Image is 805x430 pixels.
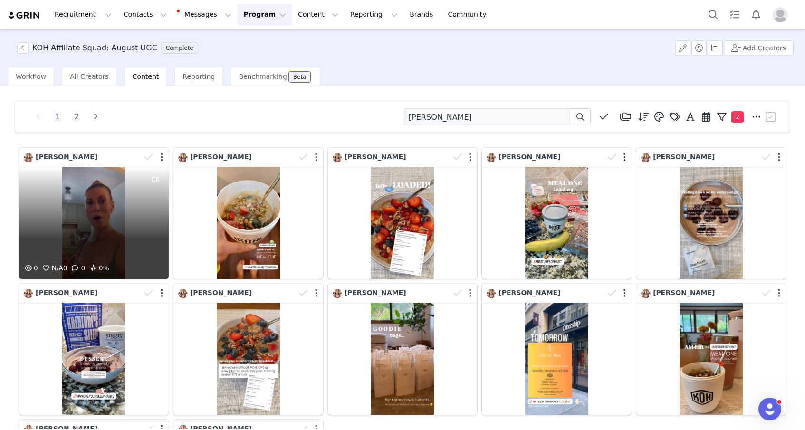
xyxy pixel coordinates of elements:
li: 2 [69,110,84,124]
span: [PERSON_NAME] [36,289,97,296]
span: [PERSON_NAME] [498,289,560,296]
button: Search [703,4,724,25]
button: Add Creators [724,40,794,56]
span: Benchmarking [239,73,287,80]
img: ecfa5ce8-f916-433c-9b4b-9517161eb244.jpg [641,289,651,298]
button: Contacts [118,4,172,25]
button: Reporting [345,4,403,25]
img: ecfa5ce8-f916-433c-9b4b-9517161eb244.jpg [333,289,342,298]
span: [object Object] [17,42,202,54]
button: Program [238,4,292,25]
span: [PERSON_NAME] [498,153,560,161]
h3: KOH Affiliate Squad: August UGC [32,42,157,54]
img: ecfa5ce8-f916-433c-9b4b-9517161eb244.jpg [641,153,651,162]
img: ecfa5ce8-f916-433c-9b4b-9517161eb244.jpg [333,153,342,162]
img: ecfa5ce8-f916-433c-9b4b-9517161eb244.jpg [24,289,33,298]
a: Brands [404,4,441,25]
span: [PERSON_NAME] [653,153,715,161]
span: [PERSON_NAME] [653,289,715,296]
span: N/A [40,264,63,272]
span: [PERSON_NAME] [190,153,252,161]
img: ecfa5ce8-f916-433c-9b4b-9517161eb244.jpg [24,153,33,162]
span: Content [133,73,159,80]
img: ecfa5ce8-f916-433c-9b4b-9517161eb244.jpg [487,289,496,298]
img: placeholder-profile.jpg [773,7,788,22]
span: [PERSON_NAME] [190,289,252,296]
img: ecfa5ce8-f916-433c-9b4b-9517161eb244.jpg [178,153,188,162]
img: ecfa5ce8-f916-433c-9b4b-9517161eb244.jpg [178,289,188,298]
span: All Creators [70,73,108,80]
a: Community [442,4,497,25]
img: ecfa5ce8-f916-433c-9b4b-9517161eb244.jpg [487,153,496,162]
button: Profile [767,7,797,22]
input: Search labels, captions, # and @ tags [404,108,570,125]
span: 0% [87,263,109,274]
iframe: Intercom live chat [758,398,781,420]
span: [PERSON_NAME] [345,153,406,161]
span: Reporting [182,73,215,80]
li: 1 [50,110,65,124]
span: [PERSON_NAME] [345,289,406,296]
img: grin logo [8,11,41,20]
button: Messages [173,4,237,25]
button: Notifications [746,4,767,25]
a: Tasks [724,4,745,25]
span: Complete [161,42,198,54]
span: 0 [69,264,85,272]
button: Content [292,4,344,25]
span: 2 [731,111,744,123]
button: 2 [714,110,748,124]
span: Workflow [16,73,46,80]
div: Beta [293,74,307,80]
span: 0 [22,264,38,272]
span: 0 [40,264,67,272]
button: Recruitment [49,4,117,25]
span: [PERSON_NAME] [36,153,97,161]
